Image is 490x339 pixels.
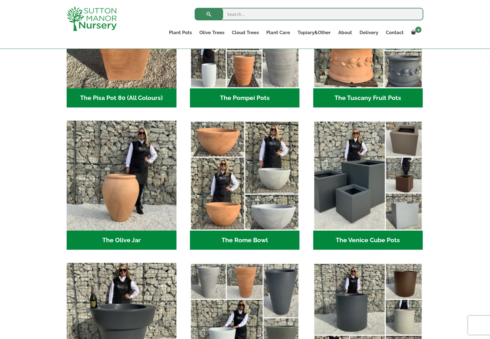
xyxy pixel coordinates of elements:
[190,88,300,108] h2: The Pompei Pots
[190,121,300,231] img: The Rome Bowl
[263,28,294,37] a: Plant Care
[382,28,407,37] a: Contact
[67,121,176,231] img: The Olive Jar
[294,28,334,37] a: Topiary&Other
[165,28,196,37] a: Plant Pots
[313,121,423,231] img: The Venice Cube Pots
[67,88,176,108] h2: The Pisa Pot 80 (All Colours)
[67,231,176,250] h2: The Olive Jar
[356,28,382,37] a: Delivery
[313,231,423,250] h2: The Venice Cube Pots
[196,28,228,37] a: Olive Trees
[407,28,423,37] a: 0
[415,27,421,33] span: 0
[228,28,263,37] a: Cloud Trees
[195,8,423,20] input: Search...
[313,121,423,250] a: Visit product category The Venice Cube Pots
[190,121,300,250] a: Visit product category The Rome Bowl
[313,88,423,108] h2: The Tuscany Fruit Pots
[67,6,117,31] img: logo
[190,231,300,250] h2: The Rome Bowl
[67,121,176,250] a: Visit product category The Olive Jar
[334,28,356,37] a: About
